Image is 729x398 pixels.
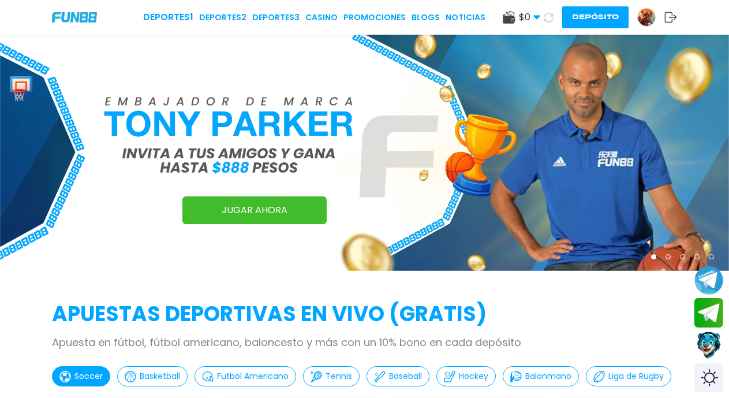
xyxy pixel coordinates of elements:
p: Liga de Rugby [608,370,664,382]
p: Baseball [389,370,422,382]
button: Baseball [367,366,429,386]
button: Contact customer service [694,330,723,360]
div: Switch theme [694,363,723,392]
p: Balonmano [525,370,571,382]
button: Tennis [303,366,360,386]
a: Avatar [637,8,664,27]
p: Apuesta en fútbol, fútbol americano, baloncesto y más con un 10% bono en cada depósito [52,334,677,350]
p: Hockey [459,370,488,382]
a: BLOGS [412,12,440,24]
a: Deportes2 [199,12,246,24]
button: Join telegram [694,298,723,328]
span: $ 0 [519,10,540,24]
button: Depósito [562,6,629,28]
p: Basketball [140,370,180,382]
a: Deportes3 [252,12,300,24]
button: Futbol Americano [195,366,296,386]
a: Promociones [343,12,406,24]
button: Balonmano [503,366,579,386]
a: NOTICIAS [446,12,485,24]
a: JUGAR AHORA [182,196,327,224]
p: Tennis [326,370,352,382]
button: Soccer [52,366,110,386]
p: Soccer [74,370,103,382]
button: Hockey [436,366,496,386]
button: Liga de Rugby [586,366,671,386]
button: Basketball [117,366,188,386]
h2: APUESTAS DEPORTIVAS EN VIVO (gratis) [52,299,677,330]
a: CASINO [305,12,338,24]
img: Avatar [638,9,655,26]
p: Futbol Americano [217,370,289,382]
button: Join telegram channel [694,265,723,295]
a: Deportes1 [143,10,193,24]
img: Company Logo [52,12,97,22]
